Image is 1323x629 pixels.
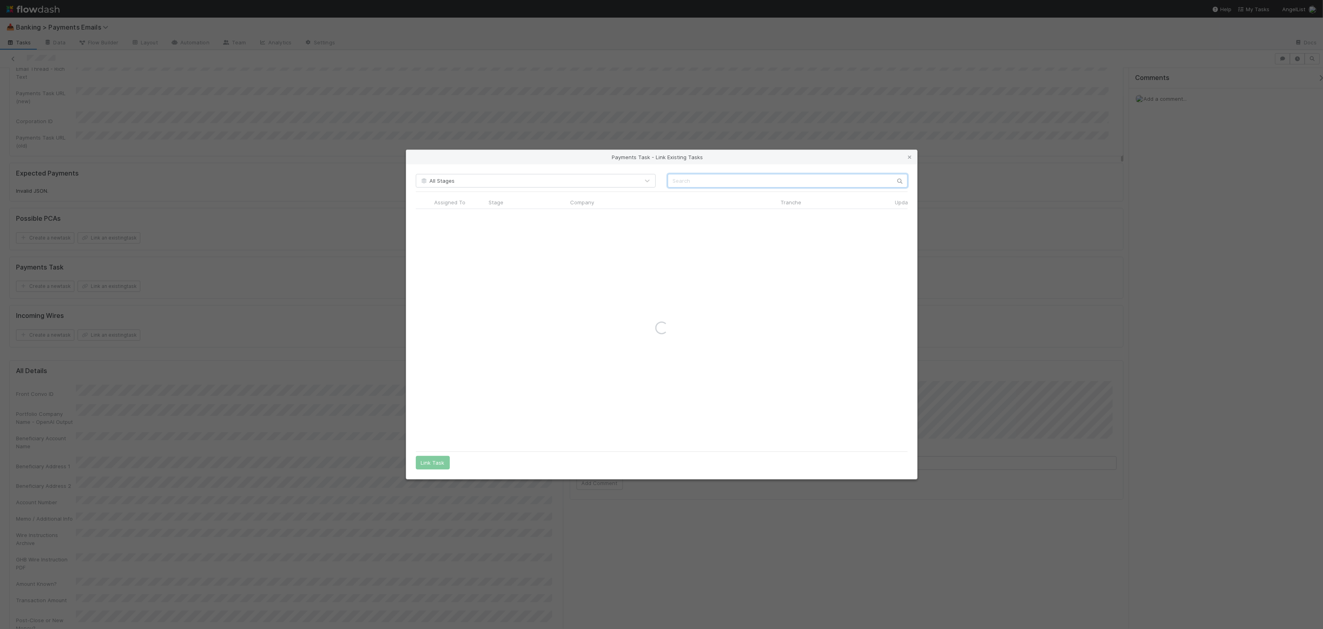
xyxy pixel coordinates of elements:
button: Link Task [416,456,450,469]
span: Assigned To [434,198,465,206]
span: All Stages [420,178,455,184]
span: Tranche [781,198,802,206]
input: Search [668,174,908,188]
div: Payments Task - Link Existing Tasks [406,150,917,164]
span: Stage [489,198,503,206]
span: Updated On [895,198,926,206]
span: Company [570,198,594,206]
